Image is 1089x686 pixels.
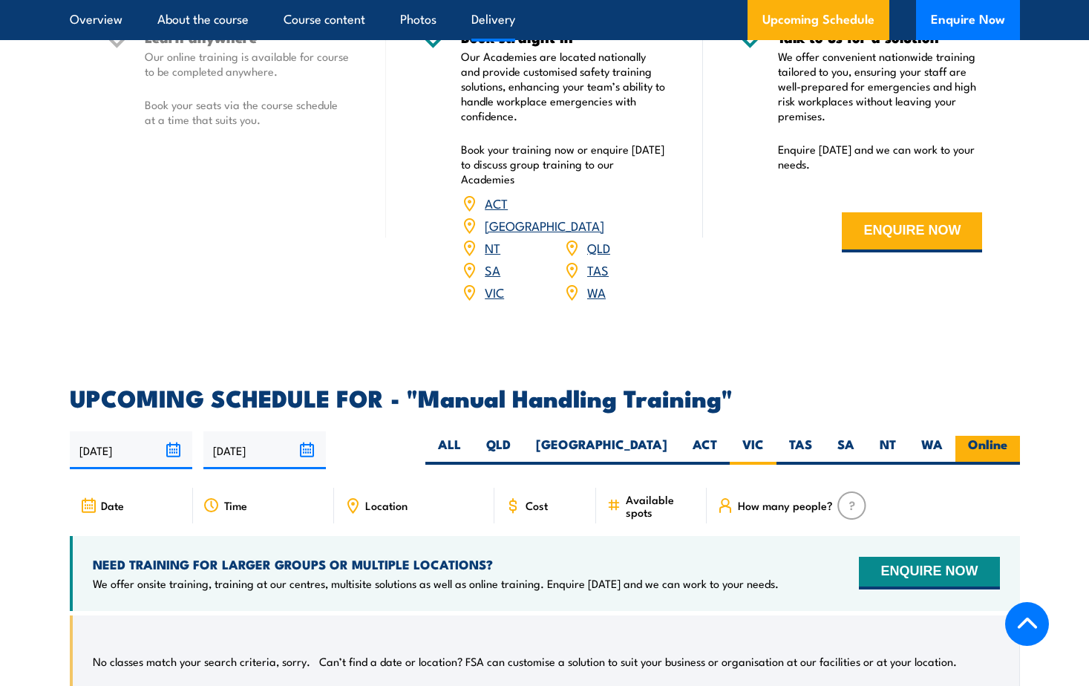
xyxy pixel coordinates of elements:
p: Can’t find a date or location? FSA can customise a solution to suit your business or organisation... [319,654,957,669]
label: WA [909,436,955,465]
h2: UPCOMING SCHEDULE FOR - "Manual Handling Training" [70,387,1020,408]
p: Enquire [DATE] and we can work to your needs. [778,142,983,171]
p: Our online training is available for course to be completed anywhere. [145,49,350,79]
a: QLD [587,238,610,256]
h4: NEED TRAINING FOR LARGER GROUPS OR MULTIPLE LOCATIONS? [93,556,779,572]
span: Time [224,499,247,512]
label: VIC [730,436,776,465]
input: From date [70,431,192,469]
button: ENQUIRE NOW [859,557,999,589]
span: Available spots [626,493,696,518]
a: [GEOGRAPHIC_DATA] [485,216,604,234]
span: Location [365,499,408,512]
a: ACT [485,194,508,212]
p: Book your seats via the course schedule at a time that suits you. [145,97,350,127]
label: QLD [474,436,523,465]
label: ALL [425,436,474,465]
a: SA [485,261,500,278]
p: Book your training now or enquire [DATE] to discuss group training to our Academies [461,142,666,186]
span: Date [101,499,124,512]
label: SA [825,436,867,465]
p: We offer convenient nationwide training tailored to you, ensuring your staff are well-prepared fo... [778,49,983,123]
button: ENQUIRE NOW [842,212,982,252]
p: No classes match your search criteria, sorry. [93,654,310,669]
label: [GEOGRAPHIC_DATA] [523,436,680,465]
a: VIC [485,283,504,301]
h5: Learn anywhere [145,30,350,45]
span: Cost [526,499,548,512]
label: Online [955,436,1020,465]
span: How many people? [738,499,833,512]
a: TAS [587,261,609,278]
a: WA [587,283,606,301]
label: NT [867,436,909,465]
h5: Talk to us for a solution [778,30,983,45]
label: TAS [776,436,825,465]
label: ACT [680,436,730,465]
h5: Book straight in [461,30,666,45]
p: We offer onsite training, training at our centres, multisite solutions as well as online training... [93,576,779,591]
input: To date [203,431,326,469]
p: Our Academies are located nationally and provide customised safety training solutions, enhancing ... [461,49,666,123]
a: NT [485,238,500,256]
